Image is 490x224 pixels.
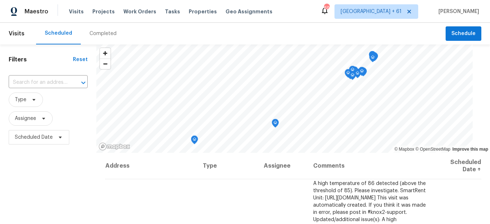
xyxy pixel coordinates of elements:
a: Mapbox homepage [99,142,130,151]
span: Maestro [25,8,48,15]
span: Schedule [451,29,476,38]
span: Type [15,96,26,103]
a: Mapbox [394,147,414,152]
div: Map marker [370,52,377,63]
div: Map marker [349,71,356,82]
a: Improve this map [452,147,488,152]
span: Geo Assignments [226,8,272,15]
span: Visits [9,26,25,42]
span: Projects [92,8,115,15]
div: 699 [324,4,329,12]
span: Zoom out [100,59,110,69]
th: Type [197,153,258,179]
div: Completed [89,30,117,37]
div: Map marker [358,67,366,78]
div: Map marker [272,119,279,130]
a: OpenStreetMap [415,147,450,152]
span: Assignee [15,115,36,122]
div: Reset [73,56,88,63]
button: Zoom out [100,59,110,69]
div: Map marker [369,53,376,65]
button: Zoom in [100,48,110,59]
input: Search for an address... [9,77,67,88]
button: Open [78,78,88,88]
th: Comments [307,153,434,179]
span: Scheduled Date [15,134,53,141]
div: Scheduled [45,30,72,37]
button: Schedule [446,26,481,41]
span: Tasks [165,9,180,14]
th: Scheduled Date ↑ [434,153,481,179]
div: Map marker [191,135,198,147]
div: Map marker [354,69,361,81]
div: Map marker [345,69,352,80]
th: Assignee [258,153,307,179]
span: Work Orders [123,8,156,15]
h1: Filters [9,56,73,63]
div: Map marker [349,66,356,77]
span: [PERSON_NAME] [436,8,479,15]
span: Properties [189,8,217,15]
canvas: Map [96,44,473,153]
span: [GEOGRAPHIC_DATA] + 61 [341,8,402,15]
span: Visits [69,8,84,15]
div: Map marker [369,51,376,62]
th: Address [105,153,197,179]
